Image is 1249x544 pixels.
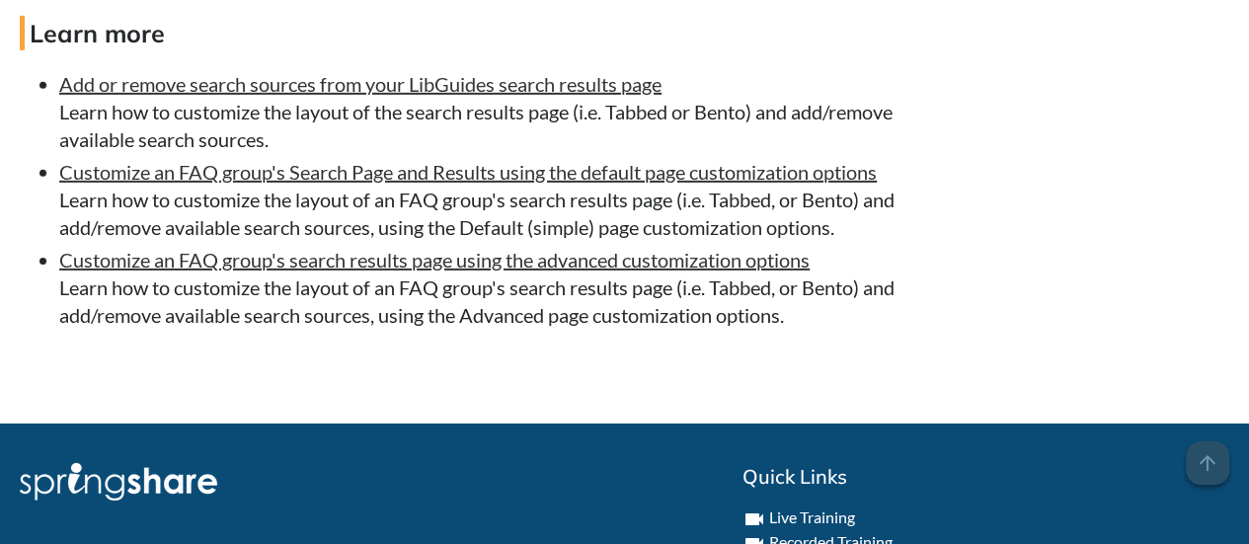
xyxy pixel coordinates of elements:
a: Live Training [769,507,855,526]
img: Springshare [20,463,217,501]
span: arrow_upward [1186,441,1229,485]
h2: Quick Links [742,463,1229,491]
i: videocam [742,507,766,531]
a: Add or remove search sources from your LibGuides search results page [59,72,662,96]
li: Learn how to customize the layout of an FAQ group's search results page (i.e. Tabbed, or Bento) a... [59,246,912,329]
a: Customize an FAQ group's Search Page and Results using the default page customization options [59,160,877,184]
a: arrow_upward [1186,443,1229,467]
li: Learn how to customize the layout of the search results page (i.e. Tabbed or Bento) and add/remov... [59,70,912,153]
li: Learn how to customize the layout of an FAQ group's search results page (i.e. Tabbed, or Bento) a... [59,158,912,241]
h4: Learn more [20,16,912,50]
a: Customize an FAQ group's search results page using the advanced customization options [59,248,810,272]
